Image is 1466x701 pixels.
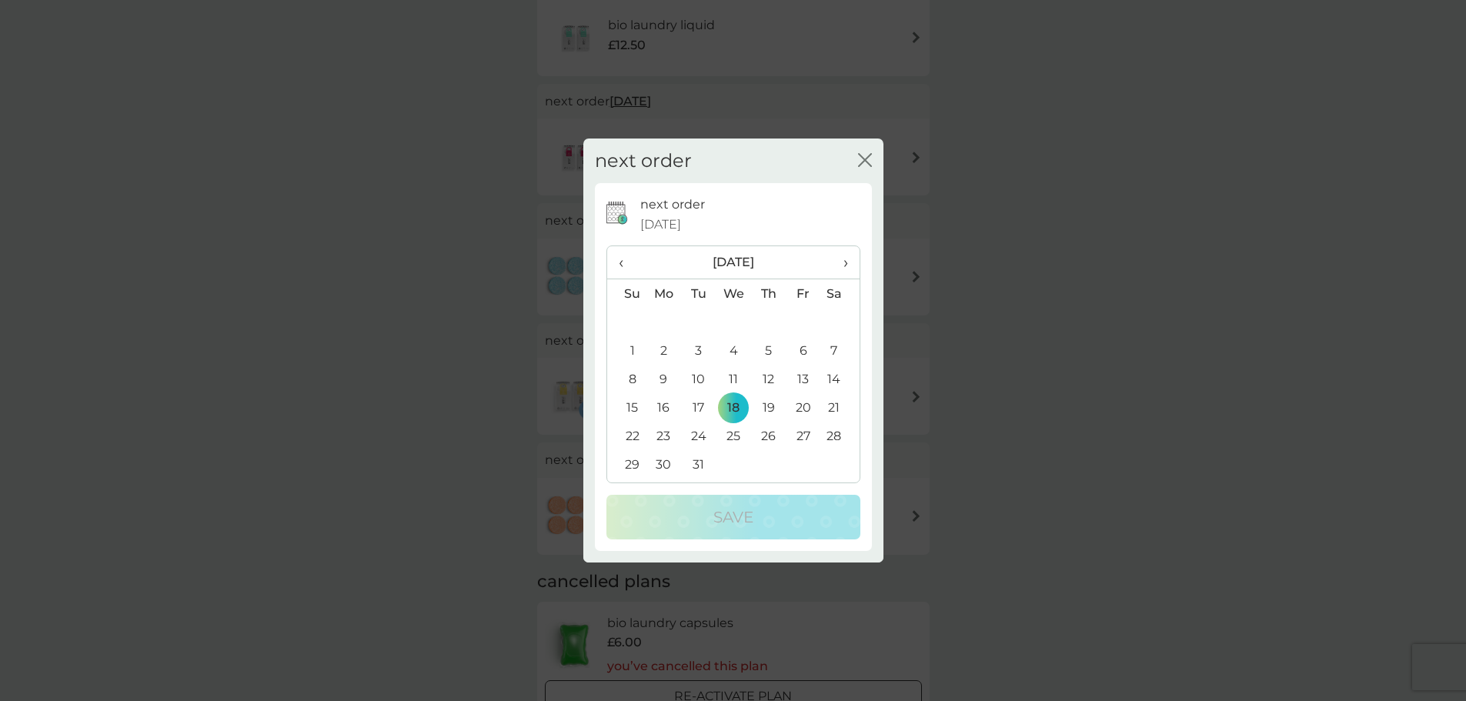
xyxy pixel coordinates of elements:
[716,422,751,450] td: 25
[607,450,646,479] td: 29
[716,336,751,365] td: 4
[751,279,786,309] th: Th
[751,422,786,450] td: 26
[786,365,820,393] td: 13
[681,336,716,365] td: 3
[606,495,860,539] button: Save
[681,393,716,422] td: 17
[646,336,682,365] td: 2
[713,505,753,529] p: Save
[640,195,705,215] p: next order
[820,336,859,365] td: 7
[607,422,646,450] td: 22
[751,336,786,365] td: 5
[820,279,859,309] th: Sa
[607,279,646,309] th: Su
[820,422,859,450] td: 28
[607,336,646,365] td: 1
[646,450,682,479] td: 30
[751,393,786,422] td: 19
[820,393,859,422] td: 21
[607,393,646,422] td: 15
[646,422,682,450] td: 23
[820,365,859,393] td: 14
[646,246,821,279] th: [DATE]
[681,450,716,479] td: 31
[681,365,716,393] td: 10
[646,279,682,309] th: Mo
[681,422,716,450] td: 24
[858,153,872,169] button: close
[786,422,820,450] td: 27
[751,365,786,393] td: 12
[716,279,751,309] th: We
[619,246,635,279] span: ‹
[832,246,847,279] span: ›
[646,365,682,393] td: 9
[681,279,716,309] th: Tu
[607,365,646,393] td: 8
[595,150,692,172] h2: next order
[716,365,751,393] td: 11
[646,393,682,422] td: 16
[716,393,751,422] td: 18
[786,279,820,309] th: Fr
[640,215,681,235] span: [DATE]
[786,393,820,422] td: 20
[786,336,820,365] td: 6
